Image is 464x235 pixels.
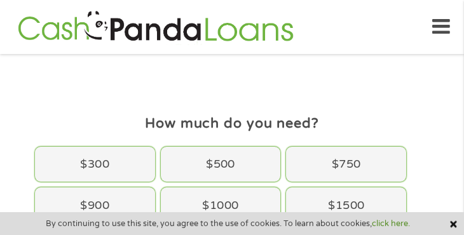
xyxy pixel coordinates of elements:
span: By continuing to use this site, you agree to the use of cookies. To learn about cookies, [46,219,410,228]
div: $900 [35,187,155,223]
a: click here. [372,218,410,229]
div: $1000 [161,187,281,223]
div: $500 [161,147,281,182]
div: $750 [286,147,406,182]
h4: How much do you need? [32,114,432,132]
img: GetLoanNow Logo [14,9,297,45]
div: $300 [35,147,155,182]
div: $1500 [286,187,406,223]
